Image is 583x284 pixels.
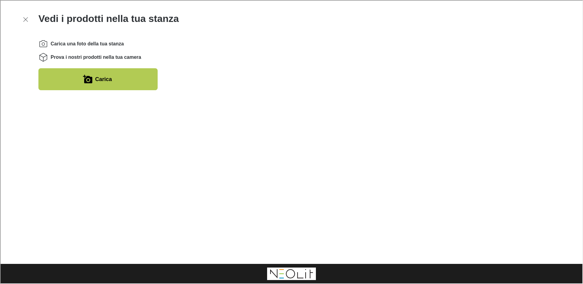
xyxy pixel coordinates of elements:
[50,53,141,60] span: Prova i nostri prodotti nella tua camera
[50,40,123,47] span: Carica una foto della tua stanza
[38,38,157,62] ol: Instructions
[38,68,157,90] button: Carica una foto della tua stanza
[266,267,315,279] a: Visit Neolit homepage
[95,74,111,83] label: Carica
